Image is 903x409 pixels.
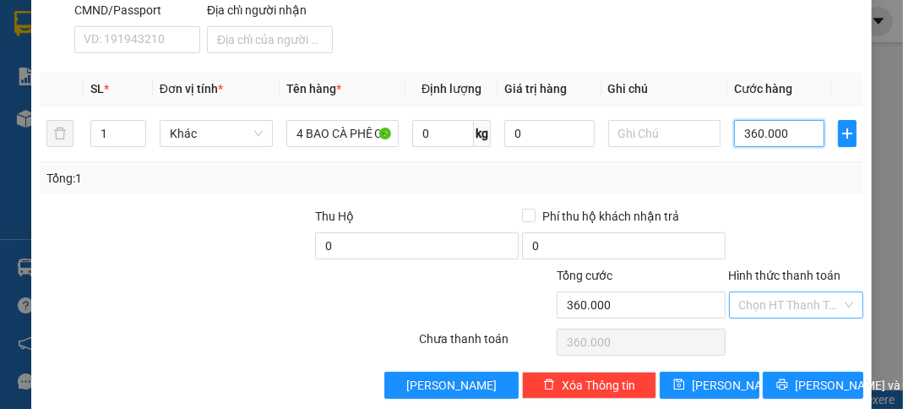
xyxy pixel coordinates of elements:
[504,82,567,95] span: Giá trị hàng
[99,47,204,63] strong: [PERSON_NAME]:
[90,82,104,95] span: SL
[74,1,200,19] div: CMND/Passport
[207,1,333,19] div: Địa chỉ người nhận
[522,372,656,399] button: deleteXóa Thông tin
[557,269,612,282] span: Tổng cước
[660,372,759,399] button: save[PERSON_NAME]
[99,82,182,98] strong: 0901 933 179
[11,82,94,98] strong: 0901 936 968
[406,376,497,395] span: [PERSON_NAME]
[286,82,341,95] span: Tên hàng
[543,379,555,392] span: delete
[384,372,519,399] button: [PERSON_NAME]
[46,120,73,147] button: delete
[422,82,481,95] span: Định lượng
[601,73,728,106] th: Ghi chú
[160,82,223,95] span: Đơn vị tính
[838,120,857,147] button: plus
[729,269,841,282] label: Hình thức thanh toán
[90,111,217,134] span: VP Chư Prông
[417,330,555,359] div: Chưa thanh toán
[734,82,792,95] span: Cước hàng
[673,379,685,392] span: save
[46,169,350,188] div: Tổng: 1
[315,210,354,223] span: Thu Hộ
[474,120,491,147] span: kg
[46,16,210,40] span: ĐỨC ĐẠT GIA LAI
[763,372,862,399] button: printer[PERSON_NAME] và In
[207,26,333,53] input: Địa chỉ của người nhận
[562,376,635,395] span: Xóa Thông tin
[286,120,400,147] input: VD: Bàn, Ghế
[11,47,92,79] strong: 0931 600 979
[99,47,235,79] strong: 0901 900 568
[11,47,62,63] strong: Sài Gòn:
[11,111,84,134] span: VP GỬI:
[170,121,263,146] span: Khác
[839,127,856,140] span: plus
[692,376,782,395] span: [PERSON_NAME]
[776,379,788,392] span: printer
[608,120,721,147] input: Ghi Chú
[504,120,594,147] input: 0
[536,207,686,226] span: Phí thu hộ khách nhận trả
